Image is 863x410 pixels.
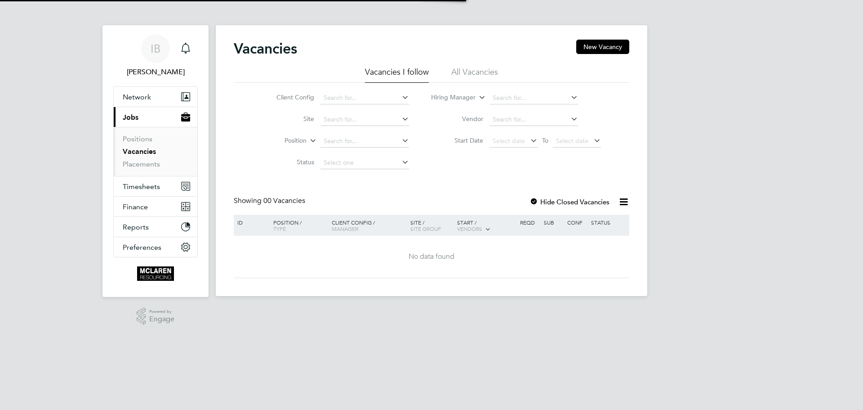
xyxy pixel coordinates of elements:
div: Client Config / [329,215,408,236]
span: Select date [493,137,525,145]
label: Hide Closed Vacancies [529,198,609,206]
div: Start / [455,215,518,237]
button: Reports [114,217,197,237]
span: Site Group [410,225,441,232]
input: Search for... [320,113,409,126]
span: Jobs [123,113,138,122]
img: mclaren-logo-retina.png [137,266,173,281]
a: Powered byEngage [137,308,175,325]
input: Select one [320,157,409,169]
button: Preferences [114,237,197,257]
label: Client Config [262,93,314,101]
button: Network [114,87,197,107]
div: Position / [267,215,329,236]
div: Sub [542,215,565,230]
div: No data found [235,252,628,261]
span: Vendors [457,225,482,232]
input: Search for... [489,113,578,126]
div: Status [589,215,628,230]
div: Showing [234,196,307,206]
label: Status [262,158,314,166]
a: Placements [123,160,160,168]
button: Timesheets [114,176,197,196]
div: Site / [408,215,455,236]
span: To [539,135,551,146]
div: ID [235,215,267,230]
span: Timesheets [123,182,160,191]
span: Select date [556,137,588,145]
nav: Main navigation [102,25,209,297]
input: Search for... [489,92,578,104]
li: All Vacancies [451,67,498,83]
label: Position [255,136,307,145]
span: Type [273,225,286,232]
span: Manager [332,225,358,232]
input: Search for... [320,135,409,148]
a: Vacancies [123,147,156,156]
span: Iryna Blair [113,67,198,77]
label: Site [262,115,314,123]
button: Finance [114,197,197,216]
input: Search for... [320,92,409,104]
label: Start Date [431,136,483,144]
span: Engage [149,315,174,323]
span: 00 Vacancies [263,196,305,205]
li: Vacancies I follow [365,67,429,83]
a: IB[PERSON_NAME] [113,34,198,77]
div: Reqd [518,215,541,230]
span: Network [123,93,151,101]
h2: Vacancies [234,40,297,58]
button: Jobs [114,107,197,127]
span: Preferences [123,243,161,252]
span: IB [151,43,160,54]
div: Conf [565,215,588,230]
span: Powered by [149,308,174,315]
a: Go to home page [113,266,198,281]
label: Vendor [431,115,483,123]
a: Positions [123,135,152,143]
span: Finance [123,203,148,211]
label: Hiring Manager [424,93,476,102]
button: New Vacancy [576,40,629,54]
div: Jobs [114,127,197,176]
span: Reports [123,223,149,231]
